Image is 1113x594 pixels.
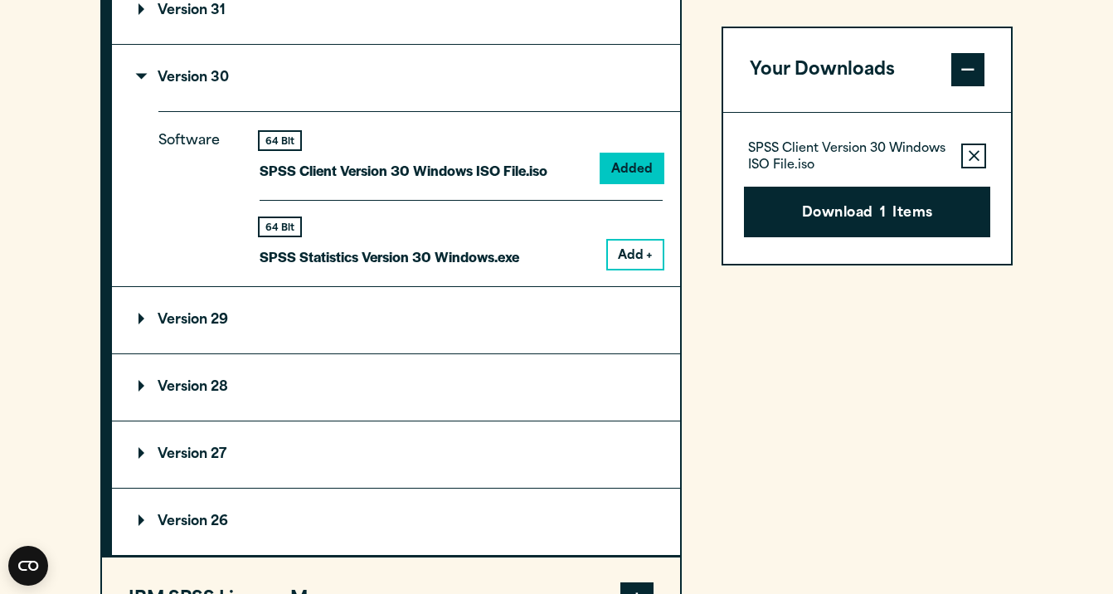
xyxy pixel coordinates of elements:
p: SPSS Statistics Version 30 Windows.exe [260,245,519,269]
p: Software [158,129,233,255]
button: Download1Items [744,187,990,238]
summary: Version 29 [112,287,680,353]
summary: Version 28 [112,354,680,421]
p: SPSS Client Version 30 Windows ISO File.iso [748,142,948,175]
p: SPSS Client Version 30 Windows ISO File.iso [260,158,547,183]
div: 64 Bit [260,218,300,236]
div: Your Downloads [723,113,1011,265]
button: Add + [608,241,663,269]
p: Version 29 [139,314,228,327]
p: Version 27 [139,448,226,461]
p: Version 30 [139,71,229,85]
button: Added [601,154,663,183]
p: Version 28 [139,381,228,394]
summary: Version 27 [112,421,680,488]
p: Version 26 [139,515,228,528]
button: Open CMP widget [8,546,48,586]
summary: Version 30 [112,45,680,111]
summary: Version 26 [112,489,680,555]
button: Your Downloads [723,28,1011,113]
p: Version 31 [139,4,226,17]
div: 64 Bit [260,132,300,149]
span: 1 [880,203,886,225]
